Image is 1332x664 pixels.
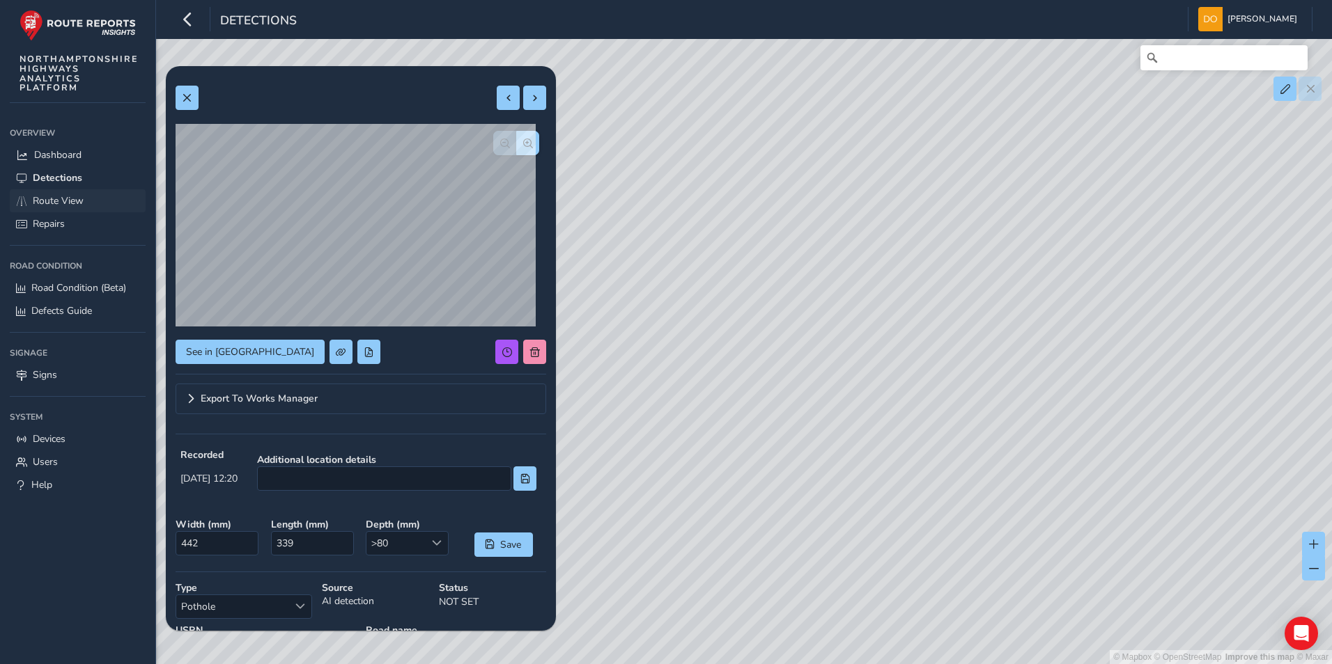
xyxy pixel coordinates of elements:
a: Devices [10,427,146,450]
span: Detections [220,12,297,31]
button: See in Route View [176,340,325,364]
div: Open Intercom Messenger [1285,617,1318,650]
p: NOT SET [439,594,546,609]
a: Road Condition (Beta) [10,276,146,299]
span: Signs [33,368,57,381]
a: Defects Guide [10,299,146,322]
span: Dashboard [34,148,82,161]
span: Road Condition (Beta) [31,281,126,294]
span: Detections [33,171,82,184]
span: Repairs [33,217,65,230]
div: Select a type [288,595,311,618]
a: Route View [10,189,146,212]
img: diamond-layout [1198,7,1223,31]
strong: Additional location details [257,453,536,466]
button: Save [474,532,533,557]
strong: USRN [176,624,356,637]
span: [PERSON_NAME] [1228,7,1297,31]
span: Route View [33,194,84,207]
span: Devices [33,432,65,445]
div: 9300168 [171,619,361,655]
a: Dashboard [10,143,146,166]
a: Detections [10,166,146,189]
span: Pothole [176,595,288,618]
span: Defects Guide [31,304,92,317]
a: Help [10,473,146,496]
a: Users [10,450,146,473]
div: Overview [10,122,146,143]
span: Help [31,478,52,491]
a: Repairs [10,212,146,235]
span: Users [33,455,58,468]
button: [PERSON_NAME] [1198,7,1302,31]
span: Export To Works Manager [201,394,318,404]
div: System [10,406,146,427]
div: AI detection [317,576,434,624]
span: [DATE] 12:20 [180,472,238,485]
div: [GEOGRAPHIC_DATA] [361,619,551,655]
strong: Type [176,581,312,594]
img: rr logo [20,10,136,41]
strong: Width ( mm ) [176,518,261,531]
input: Search [1140,45,1308,70]
div: Road Condition [10,255,146,276]
strong: Status [439,581,546,594]
strong: Length ( mm ) [271,518,357,531]
span: >80 [366,532,425,555]
a: Expand [176,384,546,414]
strong: Road name [366,624,546,637]
strong: Depth ( mm ) [366,518,451,531]
a: Signs [10,363,146,386]
div: Signage [10,342,146,363]
span: See in [GEOGRAPHIC_DATA] [186,345,314,358]
strong: Recorded [180,448,238,461]
span: Save [499,538,522,551]
strong: Source [322,581,429,594]
span: NORTHAMPTONSHIRE HIGHWAYS ANALYTICS PLATFORM [20,54,139,93]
